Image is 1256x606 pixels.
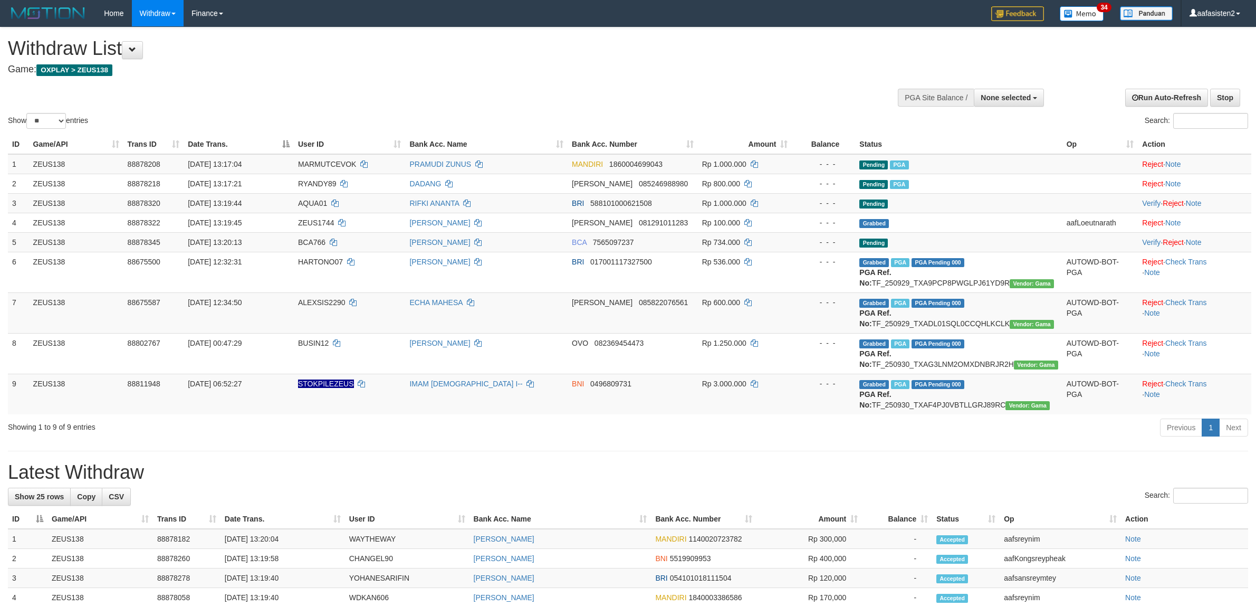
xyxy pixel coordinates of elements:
td: 88878182 [153,529,220,549]
a: Verify [1142,199,1161,207]
span: 88878345 [128,238,160,247]
span: Copy 082369454473 to clipboard [595,339,644,347]
a: [PERSON_NAME] [474,554,534,563]
span: Grabbed [859,339,889,348]
span: Copy 0496809731 to clipboard [590,380,631,388]
span: Copy 085822076561 to clipboard [639,298,688,307]
a: Next [1219,419,1248,437]
th: Bank Acc. Number: activate to sort column ascending [651,509,756,529]
th: ID [8,135,29,154]
span: MANDIRI [572,160,603,168]
span: [PERSON_NAME] [572,219,632,227]
th: Trans ID: activate to sort column ascending [153,509,220,529]
td: CHANGEL90 [345,549,469,569]
span: Copy 1860004699043 to clipboard [609,160,663,168]
th: Amount: activate to sort column ascending [698,135,792,154]
span: ALEXSIS2290 [298,298,346,307]
b: PGA Ref. No: [859,309,891,328]
span: Vendor URL: https://trx31.1velocity.biz [1010,279,1054,288]
span: [PERSON_NAME] [572,179,632,188]
span: PGA Pending [912,380,964,389]
span: Pending [859,200,888,209]
span: BNI [572,380,584,388]
td: 2 [8,549,47,569]
span: OVO [572,339,588,347]
td: 1 [8,154,29,174]
a: [PERSON_NAME] [409,339,470,347]
td: aafLoeutnarath [1062,213,1138,232]
span: Copy 017001117327500 to clipboard [590,258,652,266]
td: ZEUS138 [47,529,153,549]
td: - [862,549,932,569]
span: Copy 081291011283 to clipboard [639,219,688,227]
img: MOTION_logo.png [8,5,88,21]
td: aafsreynim [1000,529,1121,549]
td: AUTOWD-BOT-PGA [1062,292,1138,333]
a: CSV [102,488,131,506]
label: Search: [1145,113,1248,129]
a: [PERSON_NAME] [409,238,470,247]
span: BCA [572,238,587,247]
td: aafKongsreypheak [1000,549,1121,569]
span: HARTONO07 [298,258,343,266]
span: Pending [859,239,888,248]
a: Note [1165,160,1181,168]
span: Marked by aafsolysreylen [890,180,908,189]
a: Note [1165,219,1181,227]
th: User ID: activate to sort column ascending [294,135,405,154]
span: [DATE] 13:17:21 [188,179,242,188]
th: Date Trans.: activate to sort column descending [184,135,294,154]
a: Check Trans [1165,339,1207,347]
span: Copy 1140020723782 to clipboard [688,535,742,543]
span: Rp 734.000 [702,238,740,247]
th: Action [1138,135,1251,154]
span: Nama rekening ada tanda titik/strip, harap diedit [298,380,354,388]
div: - - - [796,257,851,267]
a: Note [1144,349,1160,358]
th: Trans ID: activate to sort column ascending [123,135,184,154]
span: Marked by aafsreyleap [891,339,909,348]
span: Accepted [936,574,968,583]
span: [DATE] 13:19:45 [188,219,242,227]
a: Check Trans [1165,258,1207,266]
a: Note [1125,593,1141,602]
span: Rp 536.000 [702,258,740,266]
th: Bank Acc. Number: activate to sort column ascending [568,135,698,154]
td: · [1138,213,1251,232]
span: 34 [1097,3,1111,12]
label: Show entries [8,113,88,129]
span: Rp 1.000.000 [702,160,746,168]
span: Vendor URL: https://trx31.1velocity.biz [1010,320,1054,329]
div: - - - [796,338,851,348]
a: Reject [1142,339,1163,347]
td: · [1138,154,1251,174]
th: Date Trans.: activate to sort column ascending [220,509,345,529]
h1: Latest Withdraw [8,462,1248,483]
a: Reject [1142,219,1163,227]
th: Balance [792,135,855,154]
b: PGA Ref. No: [859,390,891,409]
b: PGA Ref. No: [859,268,891,287]
td: 3 [8,193,29,213]
a: [PERSON_NAME] [474,593,534,602]
span: Rp 100.000 [702,219,740,227]
th: Action [1121,509,1248,529]
span: Pending [859,180,888,189]
td: · · [1138,252,1251,292]
a: Run Auto-Refresh [1125,89,1208,107]
a: ECHA MAHESA [409,298,462,307]
input: Search: [1173,113,1248,129]
th: Bank Acc. Name: activate to sort column ascending [405,135,568,154]
a: Reject [1163,199,1184,207]
label: Search: [1145,488,1248,504]
span: [DATE] 13:17:04 [188,160,242,168]
a: Reject [1142,298,1163,307]
span: Rp 800.000 [702,179,740,188]
a: Check Trans [1165,298,1207,307]
th: Status: activate to sort column ascending [932,509,1000,529]
td: · · [1138,333,1251,374]
b: PGA Ref. No: [859,349,891,368]
td: 4 [8,213,29,232]
span: [DATE] 06:52:27 [188,380,242,388]
span: Copy [77,493,95,501]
